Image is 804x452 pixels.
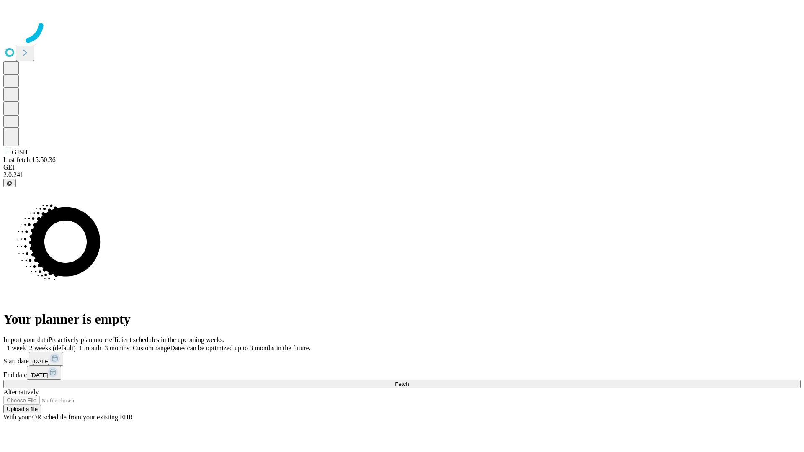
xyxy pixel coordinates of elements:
[3,311,801,327] h1: Your planner is empty
[3,336,49,343] span: Import your data
[12,149,28,156] span: GJSH
[79,344,101,352] span: 1 month
[7,180,13,186] span: @
[3,164,801,171] div: GEI
[49,336,224,343] span: Proactively plan more efficient schedules in the upcoming weeks.
[170,344,310,352] span: Dates can be optimized up to 3 months in the future.
[3,380,801,388] button: Fetch
[32,358,50,365] span: [DATE]
[3,352,801,366] div: Start date
[3,179,16,187] button: @
[133,344,170,352] span: Custom range
[29,344,76,352] span: 2 weeks (default)
[395,381,409,387] span: Fetch
[27,366,61,380] button: [DATE]
[29,352,63,366] button: [DATE]
[30,372,48,378] span: [DATE]
[105,344,129,352] span: 3 months
[3,156,56,163] span: Last fetch: 15:50:36
[7,344,26,352] span: 1 week
[3,413,133,421] span: With your OR schedule from your existing EHR
[3,405,41,413] button: Upload a file
[3,388,39,395] span: Alternatively
[3,171,801,179] div: 2.0.241
[3,366,801,380] div: End date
